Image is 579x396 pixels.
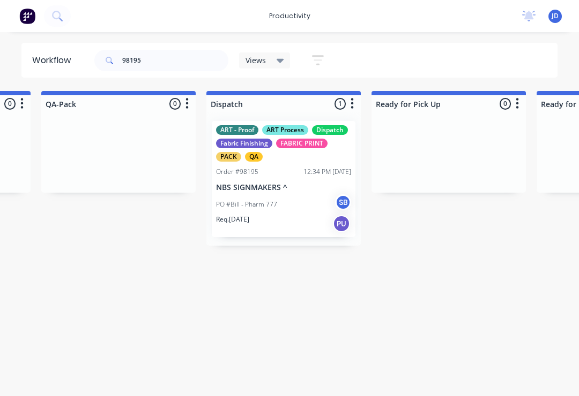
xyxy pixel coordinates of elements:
[552,11,559,21] span: JD
[276,139,328,148] div: FABRIC PRINT
[216,152,241,162] div: PACK
[216,183,351,192] p: NBS SIGNMAKERS ^
[264,8,316,24] div: productivity
[335,194,351,210] div: SB
[246,55,266,66] span: Views
[19,8,35,24] img: Factory
[216,139,272,148] div: Fabric Finishing
[122,50,228,71] input: Search for orders...
[216,125,258,135] div: ART - Proof
[262,125,308,135] div: ART Process
[32,54,76,67] div: Workflow
[212,121,355,237] div: ART - ProofART ProcessDispatchFabric FinishingFABRIC PRINTPACKQAOrder #9819512:34 PM [DATE]NBS SI...
[312,125,348,135] div: Dispatch
[303,167,351,177] div: 12:34 PM [DATE]
[216,200,277,209] p: PO #Bill - Pharm 777
[216,215,249,224] p: Req. [DATE]
[245,152,263,162] div: QA
[333,215,350,232] div: PU
[216,167,258,177] div: Order #98195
